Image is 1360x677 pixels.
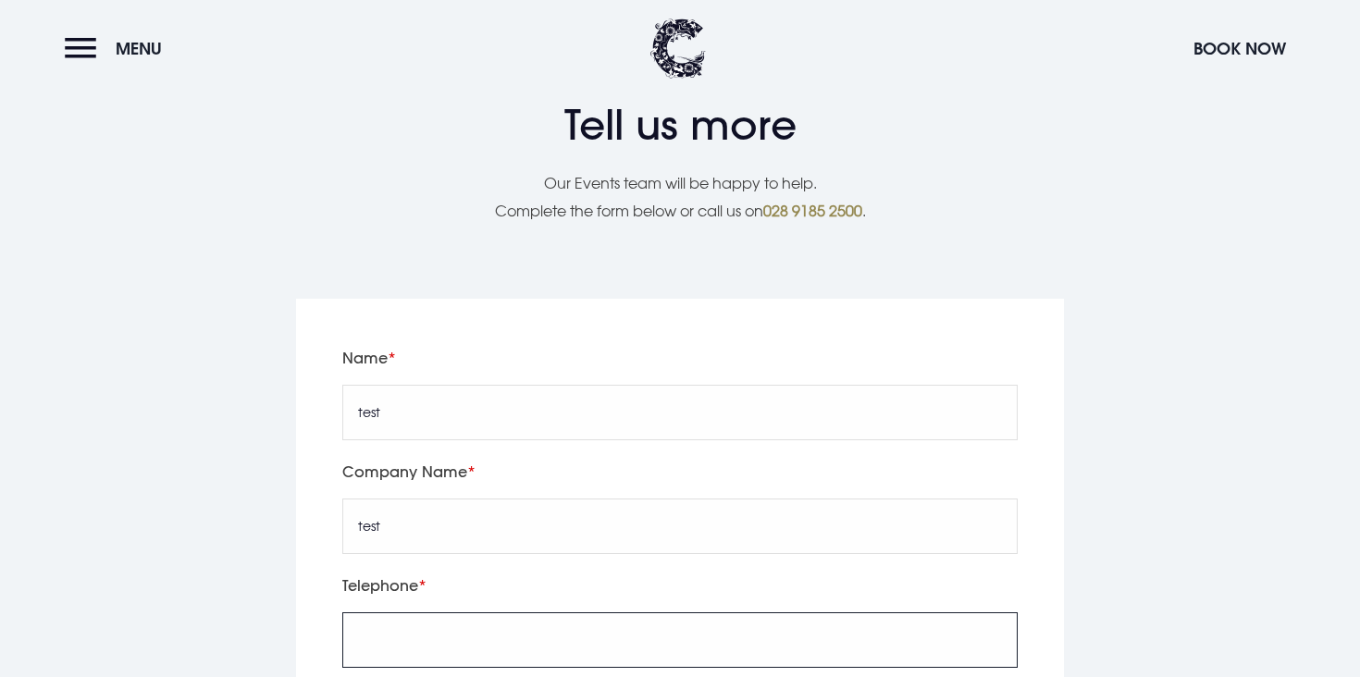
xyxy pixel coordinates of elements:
[116,38,162,59] span: Menu
[650,18,706,79] img: Clandeboye Lodge
[254,169,1106,226] p: Our Events team will be happy to help. Complete the form below or call us on .
[342,572,1018,598] label: Telephone
[763,202,862,220] a: 028 9185 2500
[342,345,1018,371] label: Name
[1184,29,1295,68] button: Book Now
[342,459,1018,485] label: Company Name
[65,29,171,68] button: Menu
[254,101,1106,150] h2: Tell us more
